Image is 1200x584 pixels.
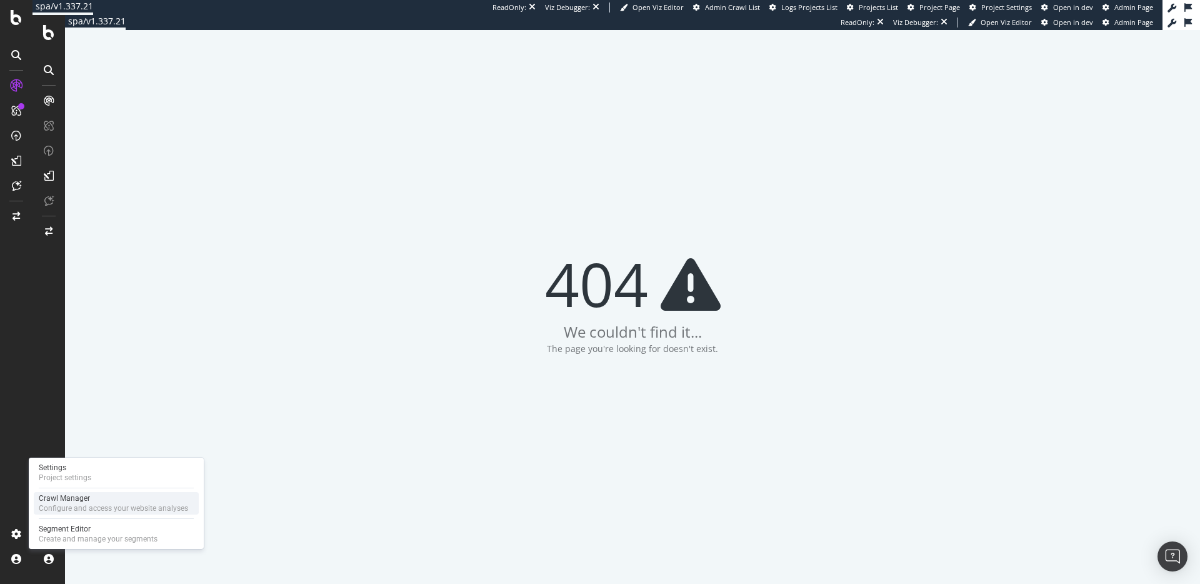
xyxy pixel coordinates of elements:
[781,3,837,12] span: Logs Projects List
[492,3,526,13] div: ReadOnly:
[861,3,906,13] div: Viz Debugger:
[859,3,898,12] span: Projects List
[514,328,686,340] div: The page you're looking for doesn't exist.
[705,3,760,12] span: Admin Crawl List
[769,3,837,13] a: Logs Projects List
[1009,3,1061,13] a: Open in dev
[39,473,91,483] div: Project settings
[847,3,898,13] a: Projects List
[512,238,688,300] div: 404
[1082,3,1121,12] span: Admin Page
[1021,3,1061,12] span: Open in dev
[808,3,842,13] div: ReadOnly:
[34,492,199,515] a: Crawl ManagerConfigure and access your website analyses
[1114,3,1153,12] span: Admin Page
[1041,3,1093,13] a: Open in dev
[39,503,188,513] div: Configure and access your website analyses
[39,524,157,534] div: Segment Editor
[948,3,999,12] span: Open Viz Editor
[632,3,684,12] span: Open Viz Editor
[981,3,1032,12] span: Project Settings
[531,306,669,328] div: We couldn't find it...
[34,461,199,484] a: SettingsProject settings
[969,3,1032,13] a: Project Settings
[39,493,188,503] div: Crawl Manager
[1053,3,1093,12] span: Open in dev
[39,534,157,544] div: Create and manage your segments
[545,3,590,13] div: Viz Debugger:
[34,523,199,545] a: Segment EditorCreate and manage your segments
[693,3,760,13] a: Admin Crawl List
[620,3,684,13] a: Open Viz Editor
[936,3,999,13] a: Open Viz Editor
[1102,3,1153,13] a: Admin Page
[919,3,960,12] span: Project Page
[1070,3,1121,13] a: Admin Page
[1125,526,1155,556] div: Open Intercom Messenger
[39,463,91,473] div: Settings
[907,3,960,13] a: Project Page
